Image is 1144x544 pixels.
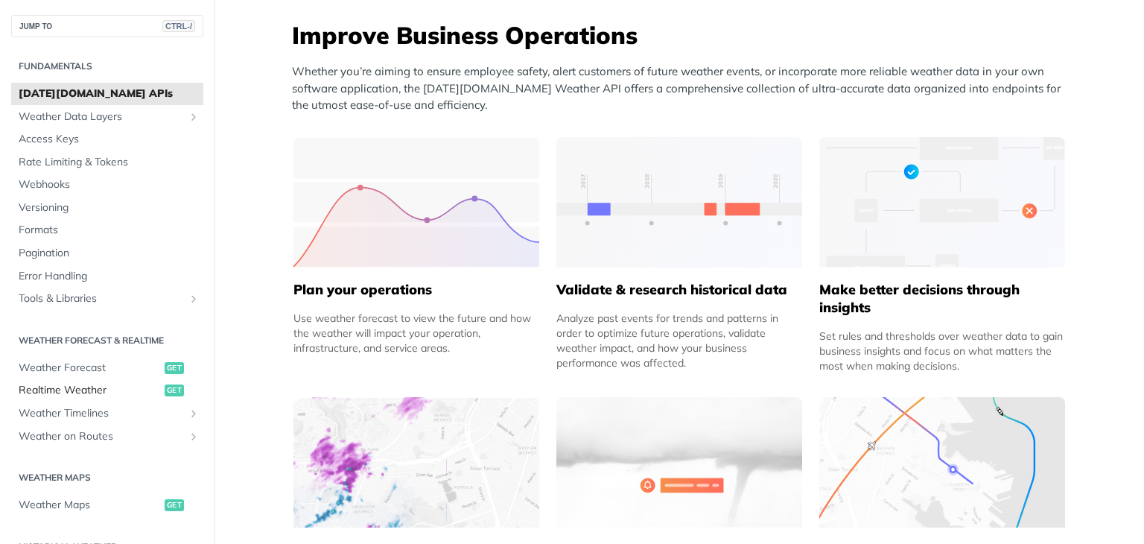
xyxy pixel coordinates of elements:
button: Show subpages for Weather on Routes [188,431,200,443]
span: get [165,362,184,374]
a: Formats [11,219,203,241]
p: Whether you’re aiming to ensure employee safety, alert customers of future weather events, or inc... [292,63,1074,114]
span: Weather Forecast [19,361,161,376]
span: Webhooks [19,177,200,192]
a: Weather Mapsget [11,494,203,516]
button: Show subpages for Weather Data Layers [188,111,200,123]
img: 994b3d6-mask-group-32x.svg [819,397,1065,528]
div: Use weather forecast to view the future and how the weather will impact your operation, infrastru... [293,311,539,355]
a: Rate Limiting & Tokens [11,151,203,174]
span: Versioning [19,200,200,215]
img: 39565e8-group-4962x.svg [293,137,539,268]
img: 13d7ca0-group-496-2.svg [556,137,802,268]
span: Rate Limiting & Tokens [19,155,200,170]
a: Weather TimelinesShow subpages for Weather Timelines [11,402,203,425]
span: Error Handling [19,269,200,284]
span: Access Keys [19,132,200,147]
a: Tools & LibrariesShow subpages for Tools & Libraries [11,288,203,310]
button: JUMP TOCTRL-/ [11,15,203,37]
span: Weather Data Layers [19,110,184,124]
a: Realtime Weatherget [11,379,203,402]
a: Weather Forecastget [11,357,203,379]
span: Realtime Weather [19,383,161,398]
span: get [165,385,184,396]
a: Versioning [11,197,203,219]
span: Formats [19,223,200,238]
div: Analyze past events for trends and patterns in order to optimize future operations, validate weat... [556,311,802,370]
h2: Fundamentals [11,60,203,73]
a: [DATE][DOMAIN_NAME] APIs [11,83,203,105]
div: Set rules and thresholds over weather data to gain business insights and focus on what matters th... [819,329,1065,373]
h5: Make better decisions through insights [819,281,1065,317]
span: Tools & Libraries [19,291,184,306]
a: Error Handling [11,265,203,288]
a: Weather Data LayersShow subpages for Weather Data Layers [11,106,203,128]
h5: Plan your operations [293,281,539,299]
h2: Weather Maps [11,471,203,484]
span: CTRL-/ [162,20,195,32]
h3: Improve Business Operations [292,19,1074,51]
span: get [165,499,184,511]
img: 2c0a313-group-496-12x.svg [556,397,802,528]
span: Pagination [19,246,200,261]
img: 4463876-group-4982x.svg [293,397,539,528]
a: Pagination [11,242,203,265]
a: Access Keys [11,128,203,151]
span: Weather Maps [19,498,161,513]
span: Weather Timelines [19,406,184,421]
a: Webhooks [11,174,203,196]
h2: Weather Forecast & realtime [11,334,203,347]
h5: Validate & research historical data [556,281,802,299]
span: [DATE][DOMAIN_NAME] APIs [19,86,200,101]
span: Weather on Routes [19,429,184,444]
a: Weather on RoutesShow subpages for Weather on Routes [11,426,203,448]
button: Show subpages for Weather Timelines [188,408,200,420]
button: Show subpages for Tools & Libraries [188,293,200,305]
img: a22d113-group-496-32x.svg [819,137,1065,268]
